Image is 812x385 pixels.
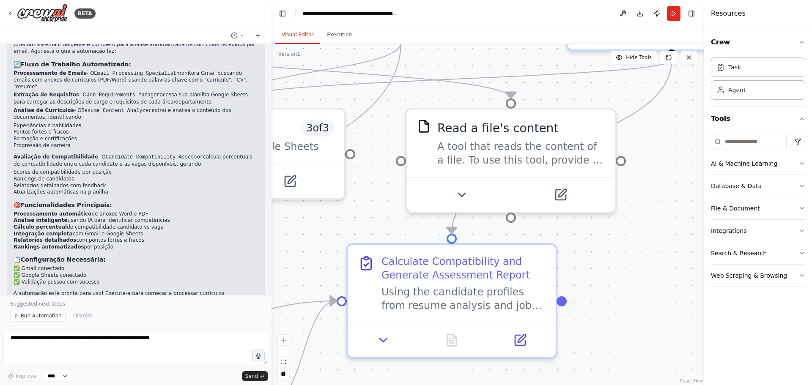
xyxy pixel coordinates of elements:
[711,197,805,219] button: File & Document
[14,217,258,224] li: usando IA para identificar competências
[680,379,703,383] a: React Flow attribution
[711,265,805,287] button: Web Scraping & Browsing
[14,231,258,238] li: com Gmail e Google Sheets
[711,30,805,54] button: Crew
[626,54,652,61] span: Hide Tools
[14,211,91,217] strong: Processamento automático
[3,371,40,382] button: Improve
[437,140,605,167] div: A tool that reads the content of a file. To use this tool, provide a 'file_path' parameter with t...
[122,43,519,98] g: Edge from ba8586cb-cf55-4120-9e0b-fde9e77f6e7a to 85c7a0cb-cb9c-43b9-a7c6-cee5c38ea60d
[417,120,431,133] img: FileReadTool
[437,120,558,137] div: Read a file's content
[14,255,258,264] h3: 📋
[21,202,112,208] strong: Funcionalidades Principais:
[21,312,62,319] span: Run Automation
[14,237,76,243] strong: Relatórios detalhados
[14,244,258,251] li: por posição
[711,242,805,264] button: Search & Research
[106,154,203,160] code: Candidate Compatibility Assessor
[14,123,258,129] li: Experiências e habilidades
[416,330,487,350] button: No output available
[711,153,805,175] button: AI & Machine Learning
[14,136,258,142] li: Formação e certificações
[711,220,805,242] button: Integrations
[21,256,106,263] strong: Configuração Necessária:
[14,176,258,183] li: Rankings de candidatos
[94,71,176,76] code: Email Processing Specialist
[711,131,805,294] div: Tools
[320,26,359,44] button: Execution
[277,8,288,19] button: Hide left sidebar
[14,217,68,223] strong: Análise inteligente
[278,346,289,357] button: zoom out
[278,51,300,57] div: Version 1
[728,63,741,71] div: Task
[10,300,261,307] p: Suggested next steps:
[69,310,97,322] button: Dismiss
[242,171,337,191] button: Open in side panel
[10,310,66,322] button: Run Automation
[14,92,258,105] p: - O acessa sua planilha Google Sheets para carregar as descrições de cargo e requisitos de cada á...
[14,142,258,149] li: Progressão de carreira
[14,41,258,55] p: Criei um sistema inteligente e completo para análise automatizada de currículos recebidos por ema...
[611,51,657,64] button: Hide Tools
[728,86,746,94] div: Agent
[14,231,73,237] strong: Integração completa
[252,350,265,362] button: Click to speak your automation idea
[14,70,258,90] p: - O monitora Gmail buscando emails com anexos de currículos (PDF/Word) usando palavras-chave como...
[513,185,608,205] button: Open in side panel
[14,290,258,303] p: A automação está pronta para uso! Execute-a para começar a processar currículos automaticamente e...
[14,224,258,231] li: de compatibilidade candidato vs vaga
[711,8,746,19] h4: Resources
[16,373,36,380] span: Improve
[278,357,289,368] button: fit view
[346,243,557,359] div: Calculate Compatibility and Generate Assessment ReportUsing the candidate profiles from resume an...
[14,211,258,218] li: de anexos Word e PDF
[73,312,93,319] span: Dismiss
[14,279,258,286] li: ✅ Validação passou com sucesso
[228,30,248,41] button: Switch to previous chat
[74,8,96,19] div: BETA
[381,285,546,312] div: Using the candidate profiles from resume analysis and job requirements from the spreadsheet, perf...
[82,108,152,114] code: Resume Content Analyzer
[275,26,320,44] button: Visual Editor
[14,201,258,209] h3: 🎯
[14,169,258,176] li: Scores de compatibilidade por posição
[251,30,265,41] button: Start a new chat
[711,175,805,197] button: Database & Data
[14,92,79,98] strong: Extração de Requisitos
[14,154,98,160] strong: Avaliação de Compatibilidade
[405,108,617,213] div: FileReadToolRead a file's contentA tool that reads the content of a file. To use this tool, provi...
[14,272,258,279] li: ✅ Google Sheets conectado
[134,108,346,200] div: Google Sheets3of3Sync data with Google Sheets
[278,368,289,379] button: toggle interactivity
[14,107,258,121] p: - O extrai e analisa o conteúdo dos documentos, identificando:
[711,54,805,106] div: Crew
[21,61,131,68] strong: Fluxo de Trabalho Automatizado:
[278,335,289,379] div: React Flow controls
[14,244,84,250] strong: Rankings automatizados
[14,107,74,113] strong: Análise de Currículos
[14,237,258,244] li: com pontos fortes e fracos
[242,371,268,381] button: Send
[14,183,258,189] li: Relatórios detalhados com feedback
[14,70,87,76] strong: Processamento de Emails
[301,120,334,137] span: Number of enabled actions
[14,224,67,230] strong: Cálculo percentual
[14,189,258,196] li: Atualizações automáticas na planilha
[87,92,160,98] code: Job Requirements Manager
[14,154,258,167] p: - O calcula percentuais de compatibilidade entre cada candidato e as vagas disponíveis, gerando:
[711,107,805,131] button: Tools
[14,60,258,68] h3: 🔄
[14,265,258,272] li: ✅ Gmail conectado
[686,8,697,19] button: Hide right sidebar
[14,129,258,136] li: Pontos fortes e fracos
[302,9,398,18] nav: breadcrumb
[491,330,549,350] button: Open in side panel
[381,255,546,282] div: Calculate Compatibility and Generate Assessment Report
[245,373,258,380] span: Send
[443,60,680,234] g: Edge from 481c9929-f0df-48e9-a840-a3c2de8d3366 to 4a5d5c30-7304-45a3-88f4-10205ab5d7c4
[17,4,68,23] img: Logo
